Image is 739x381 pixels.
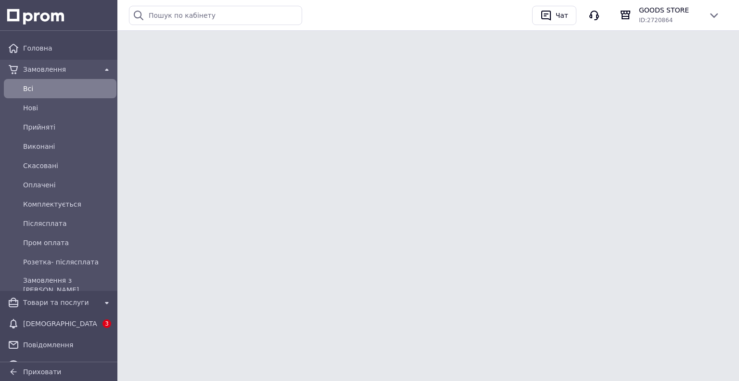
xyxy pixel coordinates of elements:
span: GOODS STORE [639,5,701,15]
span: [DEMOGRAPHIC_DATA] [23,319,97,328]
span: Товари та послуги [23,298,97,307]
span: Комплектується [23,199,113,209]
span: Розетка- післясплата [23,257,113,267]
span: Нові [23,103,113,113]
span: Виконані [23,142,113,151]
span: Замовлення з [PERSON_NAME] [23,276,113,295]
div: Чат [554,8,570,23]
span: Замовлення [23,65,97,74]
span: 3 [102,319,111,328]
button: Чат [532,6,576,25]
span: Головна [23,43,113,53]
span: Прийняті [23,122,113,132]
span: Повідомлення [23,340,113,350]
span: Післясплата [23,219,113,228]
span: Оплачені [23,180,113,190]
span: Скасовані [23,161,113,171]
span: Всi [23,84,113,93]
span: Каталог ProSale [23,361,97,371]
span: ID: 2720864 [639,17,673,24]
span: Пром оплата [23,238,113,248]
input: Пошук по кабінету [129,6,302,25]
span: Приховати [23,368,61,376]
